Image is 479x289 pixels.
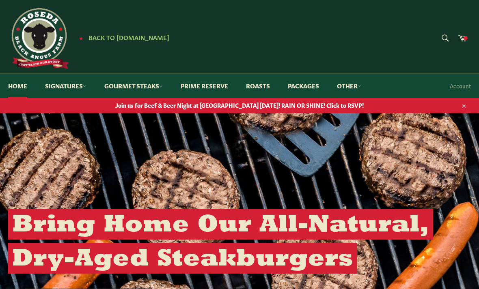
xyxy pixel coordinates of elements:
a: Signatures [37,73,95,98]
a: Prime Reserve [173,73,236,98]
h2: Bring Home Our All-Natural, Dry-Aged Steakburgers [8,209,433,274]
a: Packages [280,73,327,98]
a: ★ Back to [DOMAIN_NAME] [75,34,169,41]
span: ★ [79,34,83,41]
a: Other [329,73,369,98]
img: Roseda Beef [8,8,69,69]
span: Back to [DOMAIN_NAME] [88,33,169,41]
a: Gourmet Steaks [96,73,171,98]
a: Account [446,74,475,98]
a: Roasts [238,73,278,98]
